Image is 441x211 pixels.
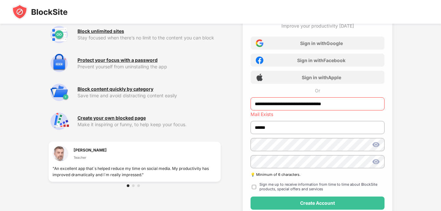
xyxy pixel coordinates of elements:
[77,29,124,34] div: Block unlimited sites
[300,40,343,46] div: Sign in with Google
[53,146,68,161] img: testimonial-1.jpg
[77,58,158,63] div: Protect your focus with a password
[251,172,385,177] div: 💡 Minimum of 6 characters.
[300,200,335,206] div: Create Account
[302,75,341,80] div: Sign in with Apple
[372,141,380,149] img: show-password.svg
[297,58,345,63] div: Sign in with Facebook
[256,74,263,81] img: apple-icon.png
[49,53,70,74] img: premium-password-protection.svg
[256,39,263,47] img: google-icon.png
[259,182,385,191] div: Sign me up to receive information from time to time about BlockSite products, special offers and ...
[372,158,380,166] img: show-password.svg
[251,112,385,117] div: Mail Exists
[49,24,70,45] img: premium-unlimited-blocklist.svg
[77,122,221,127] div: Make it inspiring or funny, to help keep your focus.
[77,64,221,69] div: Prevent yourself from uninstalling the app
[77,93,221,98] div: Save time and avoid distracting content easily
[256,57,263,64] img: facebook-icon.png
[53,165,217,178] div: "An excellent app that`s helped reduce my time on social media. My productivity has improved dram...
[315,88,320,93] div: Or
[77,115,146,121] div: Create your own blocked page
[281,23,354,29] div: Improve your productivity [DATE]
[77,86,153,92] div: Block content quickly by category
[77,35,221,40] div: Stay focused when there’s no limit to the content you can block
[12,4,68,20] img: blocksite-icon-black.svg
[74,147,107,153] div: [PERSON_NAME]
[49,111,70,132] img: premium-customize-block-page.svg
[49,82,70,103] img: premium-category.svg
[74,155,107,160] div: Teacher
